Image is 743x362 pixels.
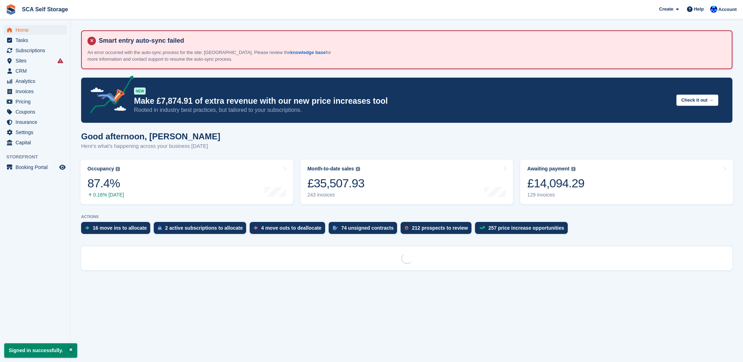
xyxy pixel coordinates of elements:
[16,56,58,66] span: Sites
[307,176,365,191] div: £35,507.93
[87,192,124,198] div: 0.16% [DATE]
[16,86,58,96] span: Invoices
[250,222,328,237] a: 4 move outs to deallocate
[4,56,67,66] a: menu
[659,6,673,13] span: Create
[4,117,67,127] a: menu
[341,225,394,231] div: 74 unsigned contracts
[84,76,134,116] img: price-adjustments-announcement-icon-8257ccfd72463d97f412b2fc003d46551f7dbcb40ab6d574587a9cd5c0d94...
[4,86,67,96] a: menu
[4,66,67,76] a: menu
[116,167,120,171] img: icon-info-grey-7440780725fd019a000dd9b08b2336e03edf1995a4989e88bcd33f0948082b44.svg
[710,6,717,13] img: Kelly Neesham
[16,97,58,107] span: Pricing
[356,167,360,171] img: icon-info-grey-7440780725fd019a000dd9b08b2336e03edf1995a4989e88bcd33f0948082b44.svg
[16,46,58,55] span: Subscriptions
[6,4,16,15] img: stora-icon-8386f47178a22dfd0bd8f6a31ec36ba5ce8667c1dd55bd0f319d3a0aa187defe.svg
[16,76,58,86] span: Analytics
[4,35,67,45] a: menu
[4,343,77,358] p: Signed in successfully.
[290,50,325,55] a: knowledge base
[154,222,250,237] a: 2 active subscriptions to allocate
[85,226,89,230] img: move_ins_to_allocate_icon-fdf77a2bb77ea45bf5b3d319d69a93e2d87916cf1d5bf7949dd705db3b84f3ca.svg
[158,225,162,230] img: active_subscription_to_allocate_icon-d502201f5373d7db506a760aba3b589e785aa758c864c3986d89f69b8ff3...
[694,6,704,13] span: Help
[81,142,220,150] p: Here's what's happening across your business [DATE]
[87,166,114,172] div: Occupancy
[134,106,671,114] p: Rooted in industry best practices, but tailored to your subscriptions.
[4,46,67,55] a: menu
[16,66,58,76] span: CRM
[4,76,67,86] a: menu
[254,226,257,230] img: move_outs_to_deallocate_icon-f764333ba52eb49d3ac5e1228854f67142a1ed5810a6f6cc68b1a99e826820c5.svg
[329,222,401,237] a: 74 unsigned contracts
[81,222,154,237] a: 16 move ins to allocate
[475,222,571,237] a: 257 price increase opportunities
[134,96,671,106] p: Make £7,874.91 of extra revenue with our new price increases tool
[4,127,67,137] a: menu
[527,192,584,198] div: 129 invoices
[488,225,564,231] div: 257 price increase opportunities
[16,25,58,35] span: Home
[57,58,63,64] i: Smart entry sync failures have occurred
[300,159,513,204] a: Month-to-date sales £35,507.93 243 invoices
[96,37,726,45] h4: Smart entry auto-sync failed
[527,166,570,172] div: Awaiting payment
[93,225,147,231] div: 16 move ins to allocate
[4,25,67,35] a: menu
[307,192,365,198] div: 243 invoices
[479,226,485,229] img: price_increase_opportunities-93ffe204e8149a01c8c9dc8f82e8f89637d9d84a8eef4429ea346261dce0b2c0.svg
[4,162,67,172] a: menu
[87,176,124,191] div: 87.4%
[80,159,293,204] a: Occupancy 87.4% 0.16% [DATE]
[333,226,338,230] img: contract_signature_icon-13c848040528278c33f63329250d36e43548de30e8caae1d1a13099fd9432cc5.svg
[16,138,58,147] span: Capital
[16,162,58,172] span: Booking Portal
[19,4,71,15] a: SCA Self Storage
[718,6,737,13] span: Account
[16,127,58,137] span: Settings
[165,225,243,231] div: 2 active subscriptions to allocate
[4,97,67,107] a: menu
[401,222,475,237] a: 212 prospects to review
[412,225,468,231] div: 212 prospects to review
[16,35,58,45] span: Tasks
[520,159,733,204] a: Awaiting payment £14,094.29 129 invoices
[58,163,67,171] a: Preview store
[6,153,70,161] span: Storefront
[81,215,732,219] p: ACTIONS
[405,226,408,230] img: prospect-51fa495bee0391a8d652442698ab0144808aea92771e9ea1ae160a38d050c398.svg
[4,138,67,147] a: menu
[134,88,146,95] div: NEW
[571,167,575,171] img: icon-info-grey-7440780725fd019a000dd9b08b2336e03edf1995a4989e88bcd33f0948082b44.svg
[87,49,334,63] p: An error occurred with the auto-sync process for the site: [GEOGRAPHIC_DATA]. Please review the f...
[16,117,58,127] span: Insurance
[4,107,67,117] a: menu
[16,107,58,117] span: Coupons
[261,225,321,231] div: 4 move outs to deallocate
[81,132,220,141] h1: Good afternoon, [PERSON_NAME]
[307,166,354,172] div: Month-to-date sales
[527,176,584,191] div: £14,094.29
[676,95,718,106] button: Check it out →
